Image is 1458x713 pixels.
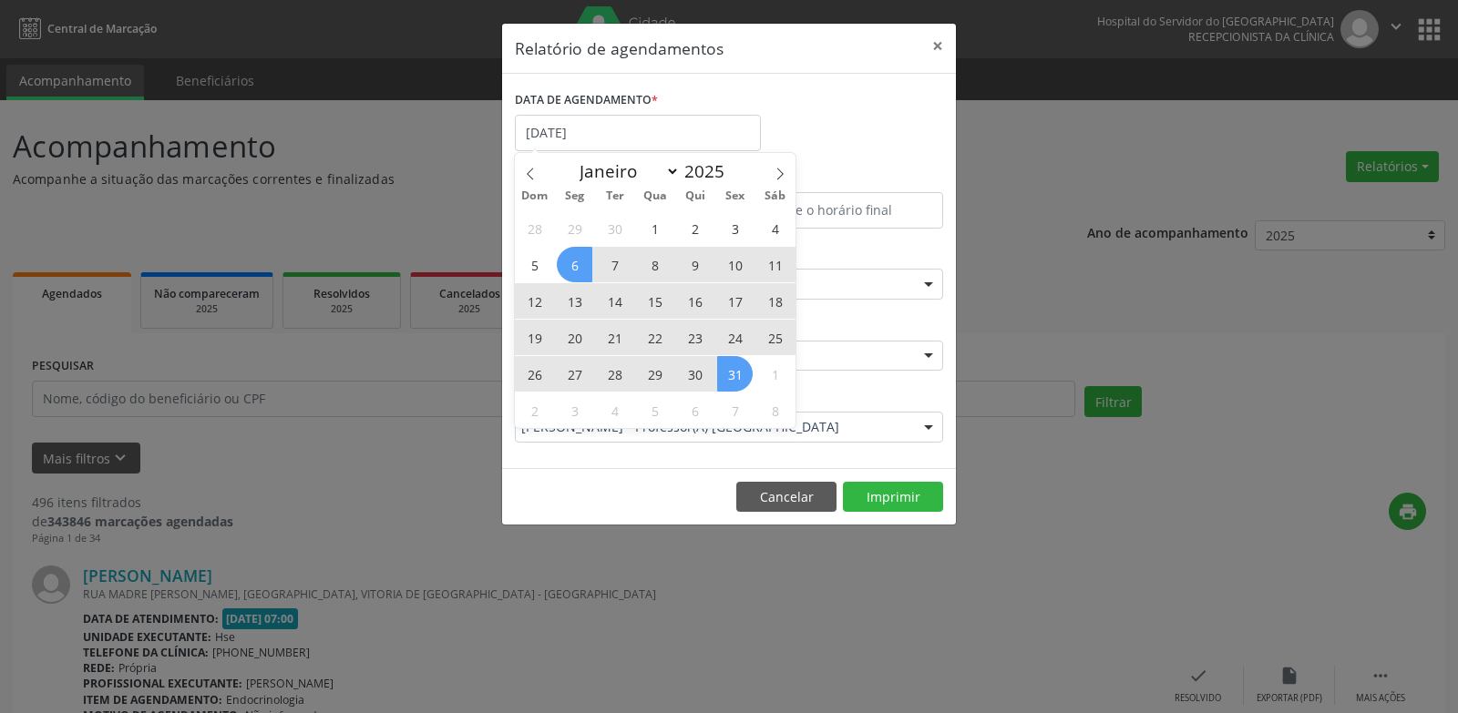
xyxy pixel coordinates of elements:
[717,210,753,246] span: Outubro 3, 2025
[677,283,713,319] span: Outubro 16, 2025
[755,190,796,202] span: Sáb
[597,210,632,246] span: Setembro 30, 2025
[637,320,673,355] span: Outubro 22, 2025
[717,283,753,319] span: Outubro 17, 2025
[757,247,793,282] span: Outubro 11, 2025
[557,283,592,319] span: Outubro 13, 2025
[757,356,793,392] span: Novembro 1, 2025
[517,247,552,282] span: Outubro 5, 2025
[597,356,632,392] span: Outubro 28, 2025
[717,247,753,282] span: Outubro 10, 2025
[517,283,552,319] span: Outubro 12, 2025
[635,190,675,202] span: Qua
[734,192,943,229] input: Selecione o horário final
[557,392,592,428] span: Novembro 3, 2025
[757,210,793,246] span: Outubro 4, 2025
[736,482,837,513] button: Cancelar
[555,190,595,202] span: Seg
[675,190,715,202] span: Qui
[677,210,713,246] span: Outubro 2, 2025
[597,283,632,319] span: Outubro 14, 2025
[515,36,724,60] h5: Relatório de agendamentos
[597,320,632,355] span: Outubro 21, 2025
[677,247,713,282] span: Outubro 9, 2025
[677,392,713,428] span: Novembro 6, 2025
[597,247,632,282] span: Outubro 7, 2025
[570,158,680,184] select: Month
[557,356,592,392] span: Outubro 27, 2025
[757,392,793,428] span: Novembro 8, 2025
[517,210,552,246] span: Setembro 28, 2025
[515,115,761,151] input: Selecione uma data ou intervalo
[517,356,552,392] span: Outubro 26, 2025
[757,283,793,319] span: Outubro 18, 2025
[557,320,592,355] span: Outubro 20, 2025
[715,190,755,202] span: Sex
[637,210,673,246] span: Outubro 1, 2025
[677,356,713,392] span: Outubro 30, 2025
[515,87,658,115] label: DATA DE AGENDAMENTO
[595,190,635,202] span: Ter
[717,392,753,428] span: Novembro 7, 2025
[843,482,943,513] button: Imprimir
[557,247,592,282] span: Outubro 6, 2025
[515,190,555,202] span: Dom
[919,24,956,68] button: Close
[637,283,673,319] span: Outubro 15, 2025
[717,320,753,355] span: Outubro 24, 2025
[717,356,753,392] span: Outubro 31, 2025
[517,392,552,428] span: Novembro 2, 2025
[557,210,592,246] span: Setembro 29, 2025
[680,159,740,183] input: Year
[757,320,793,355] span: Outubro 25, 2025
[637,356,673,392] span: Outubro 29, 2025
[517,320,552,355] span: Outubro 19, 2025
[597,392,632,428] span: Novembro 4, 2025
[734,164,943,192] label: ATÉ
[637,392,673,428] span: Novembro 5, 2025
[677,320,713,355] span: Outubro 23, 2025
[637,247,673,282] span: Outubro 8, 2025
